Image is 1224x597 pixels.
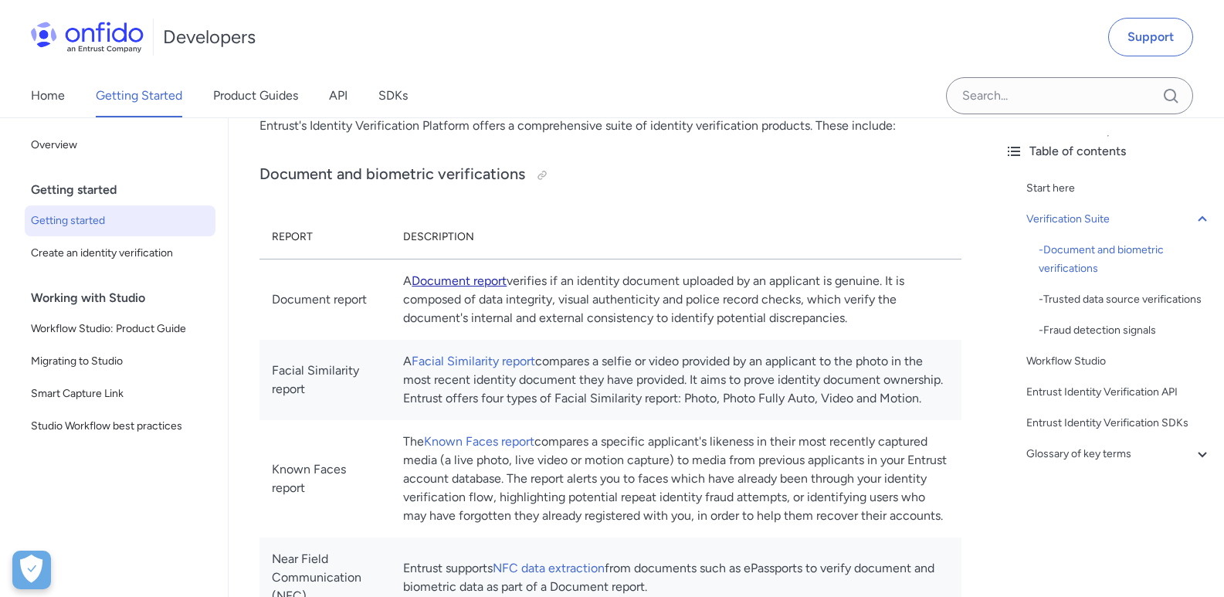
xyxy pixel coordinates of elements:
[31,320,209,338] span: Workflow Studio: Product Guide
[391,340,961,420] td: A compares a selfie or video provided by an applicant to the photo in the most recent identity do...
[1108,18,1193,56] a: Support
[31,22,144,53] img: Onfido Logo
[31,244,209,263] span: Create an identity verification
[25,411,215,442] a: Studio Workflow best practices
[259,163,961,188] h3: Document and biometric verifications
[12,551,51,589] button: Open Preferences
[412,273,507,288] a: Document report
[1039,290,1212,309] a: -Trusted data source verifications
[31,385,209,403] span: Smart Capture Link
[391,215,961,259] th: Description
[329,74,348,117] a: API
[1026,383,1212,402] a: Entrust Identity Verification API
[25,238,215,269] a: Create an identity verification
[31,352,209,371] span: Migrating to Studio
[163,25,256,49] h1: Developers
[12,551,51,589] div: Cookie Preferences
[31,175,222,205] div: Getting started
[31,74,65,117] a: Home
[378,74,408,117] a: SDKs
[259,215,391,259] th: Report
[1026,210,1212,229] a: Verification Suite
[259,340,391,420] td: Facial Similarity report
[493,561,605,575] a: NFC data extraction
[1026,445,1212,463] a: Glossary of key terms
[25,346,215,377] a: Migrating to Studio
[25,314,215,344] a: Workflow Studio: Product Guide
[31,283,222,314] div: Working with Studio
[1039,321,1212,340] a: -Fraud detection signals
[31,417,209,436] span: Studio Workflow best practices
[25,378,215,409] a: Smart Capture Link
[213,74,298,117] a: Product Guides
[259,259,391,340] td: Document report
[1026,352,1212,371] a: Workflow Studio
[1039,241,1212,278] a: -Document and biometric verifications
[1005,142,1212,161] div: Table of contents
[259,420,391,538] td: Known Faces report
[1026,414,1212,432] a: Entrust Identity Verification SDKs
[259,117,961,135] p: Entrust's Identity Verification Platform offers a comprehensive suite of identity verification pr...
[946,77,1193,114] input: Onfido search input field
[1039,321,1212,340] div: - Fraud detection signals
[1026,179,1212,198] a: Start here
[1039,290,1212,309] div: - Trusted data source verifications
[31,136,209,154] span: Overview
[412,354,535,368] a: Facial Similarity report
[25,205,215,236] a: Getting started
[391,420,961,538] td: The compares a specific applicant's likeness in their most recently captured media (a live photo,...
[424,434,534,449] a: Known Faces report
[96,74,182,117] a: Getting Started
[31,212,209,230] span: Getting started
[391,259,961,340] td: A verifies if an identity document uploaded by an applicant is genuine. It is composed of data in...
[1039,241,1212,278] div: - Document and biometric verifications
[25,130,215,161] a: Overview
